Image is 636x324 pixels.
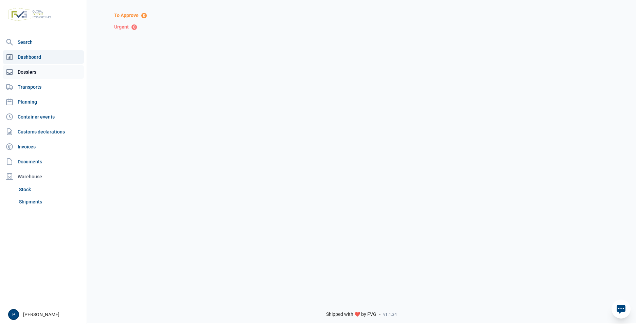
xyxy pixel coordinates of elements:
[3,170,84,183] div: Warehouse
[16,196,84,208] a: Shipments
[3,110,84,124] a: Container events
[383,312,397,317] span: v1.1.34
[3,50,84,64] a: Dashboard
[3,80,84,94] a: Transports
[16,183,84,196] a: Stock
[3,140,84,154] a: Invoices
[3,95,84,109] a: Planning
[326,311,376,318] span: Shipped with ❤️ by FVG
[114,24,609,30] div: Urgent
[3,125,84,139] a: Customs declarations
[131,24,137,30] span: 0
[379,311,381,318] span: -
[3,35,84,49] a: Search
[3,65,84,79] a: Dossiers
[8,309,83,320] div: [PERSON_NAME]
[141,13,147,18] span: 0
[114,13,609,19] div: To Approve
[3,155,84,168] a: Documents
[8,309,19,320] button: P
[5,5,54,24] img: FVG - Global freight forwarding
